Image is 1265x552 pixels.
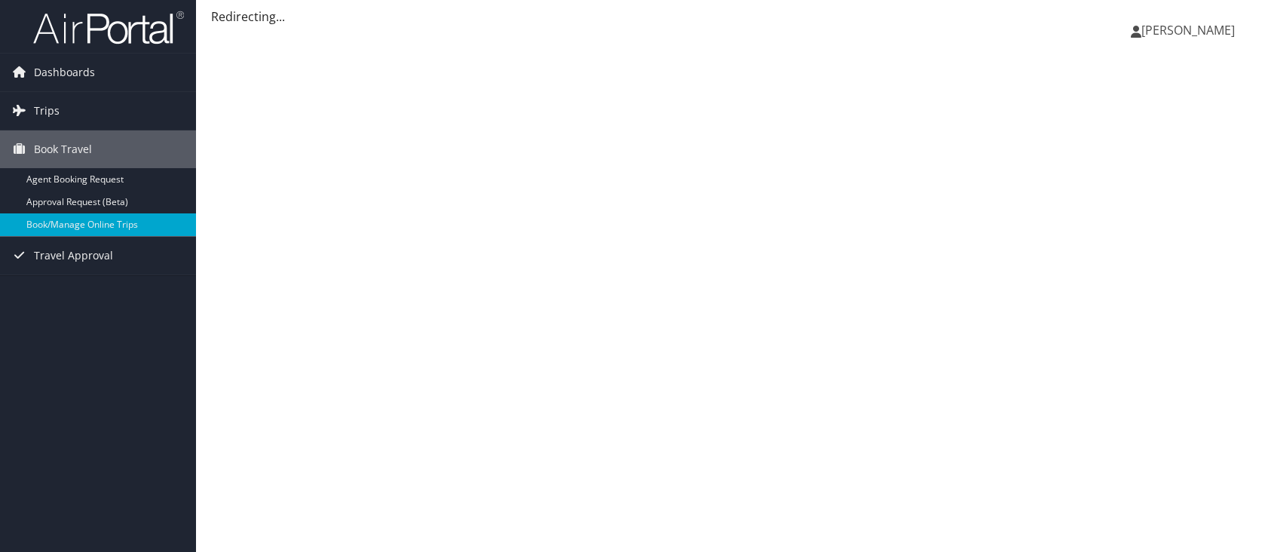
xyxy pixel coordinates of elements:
[34,92,60,130] span: Trips
[211,8,1250,26] div: Redirecting...
[34,237,113,274] span: Travel Approval
[1141,22,1235,38] span: [PERSON_NAME]
[1131,8,1250,53] a: [PERSON_NAME]
[33,10,184,45] img: airportal-logo.png
[34,130,92,168] span: Book Travel
[34,54,95,91] span: Dashboards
